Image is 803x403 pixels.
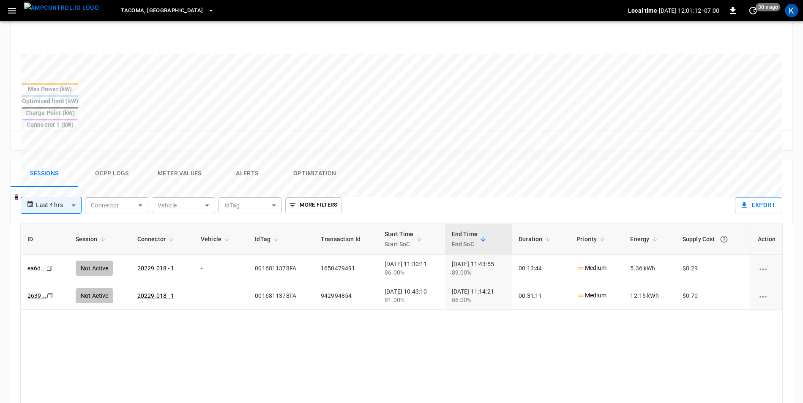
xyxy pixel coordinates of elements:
[285,197,341,213] button: More Filters
[385,239,414,249] p: Start SoC
[11,160,78,187] button: Sessions
[201,234,232,244] span: Vehicle
[683,231,744,247] div: Supply Cost
[756,3,781,11] span: 30 s ago
[36,197,82,213] div: Last 4 hrs
[21,224,69,255] th: ID
[628,6,657,15] p: Local time
[385,229,425,249] span: Start TimeStart SoC
[576,234,608,244] span: Priority
[213,160,281,187] button: Alerts
[255,234,281,244] span: IdTag
[21,224,782,310] table: sessions table
[746,4,760,17] button: set refresh interval
[146,160,213,187] button: Meter Values
[24,3,99,13] img: ampcontrol.io logo
[758,264,776,272] div: charging session options
[78,160,146,187] button: Ocpp logs
[281,160,349,187] button: Optimization
[314,224,378,255] th: Transaction Id
[735,197,782,213] button: Export
[519,234,553,244] span: Duration
[785,4,798,17] div: profile-icon
[758,291,776,300] div: charging session options
[751,224,782,255] th: Action
[76,234,108,244] span: Session
[117,3,217,19] button: Tacoma, [GEOGRAPHIC_DATA]
[452,229,489,249] span: End TimeEnd SoC
[659,6,719,15] p: [DATE] 12:01:12 -07:00
[452,229,478,249] div: End Time
[385,229,414,249] div: Start Time
[121,6,203,16] span: Tacoma, [GEOGRAPHIC_DATA]
[716,231,732,247] button: The cost of your charging session based on your supply rates
[630,234,660,244] span: Energy
[137,234,177,244] span: Connector
[452,239,478,249] p: End SoC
